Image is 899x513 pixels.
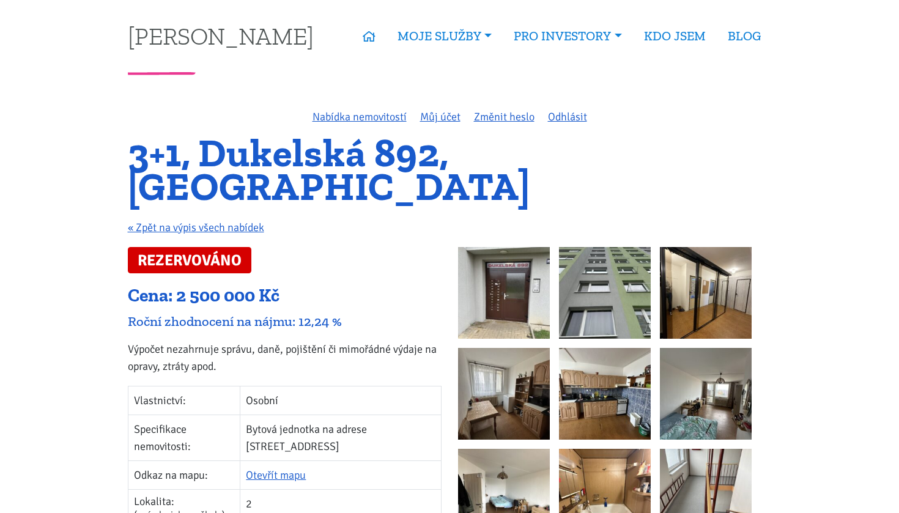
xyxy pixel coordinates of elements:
a: Změnit heslo [474,110,535,124]
a: Otevřít mapu [246,468,306,482]
a: BLOG [717,22,772,50]
h1: 3+1, Dukelská 892, [GEOGRAPHIC_DATA] [128,136,772,203]
td: Vlastnictví: [128,386,240,415]
p: Výpočet nezahrnuje správu, daně, pojištění či mimořádné výdaje na opravy, ztráty apod. [128,341,442,375]
a: « Zpět na výpis všech nabídek [128,221,264,234]
a: Můj účet [420,110,461,124]
div: Roční zhodnocení na nájmu: 12,24 % [128,313,442,330]
div: Cena: 2 500 000 Kč [128,284,442,308]
td: Bytová jednotka na adrese [STREET_ADDRESS] [240,415,441,460]
a: [PERSON_NAME] [128,24,314,48]
a: Odhlásit [548,110,587,124]
td: Osobní [240,386,441,415]
a: Nabídka nemovitostí [313,110,407,124]
a: KDO JSEM [633,22,717,50]
td: Specifikace nemovitosti: [128,415,240,460]
span: REZERVOVÁNO [128,247,252,273]
a: MOJE SLUŽBY [387,22,503,50]
a: PRO INVESTORY [503,22,632,50]
td: Odkaz na mapu: [128,460,240,489]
